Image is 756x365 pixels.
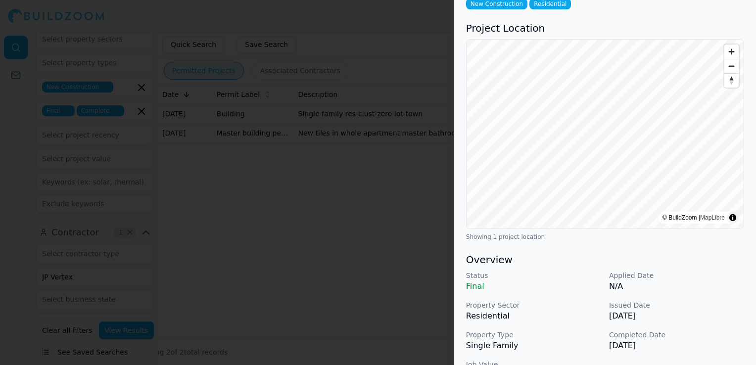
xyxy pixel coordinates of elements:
p: Single Family [466,340,601,352]
button: Zoom in [724,45,739,59]
button: Reset bearing to north [724,73,739,88]
h3: Project Location [466,21,744,35]
div: Showing 1 project location [466,233,744,241]
p: [DATE] [609,310,744,322]
p: Completed Date [609,330,744,340]
p: Final [466,280,601,292]
canvas: Map [467,40,744,228]
p: Property Sector [466,300,601,310]
p: Issued Date [609,300,744,310]
p: N/A [609,280,744,292]
a: MapLibre [700,214,725,221]
p: Property Type [466,330,601,340]
p: Applied Date [609,271,744,280]
button: Zoom out [724,59,739,73]
div: © BuildZoom | [662,213,725,223]
p: Residential [466,310,601,322]
summary: Toggle attribution [727,212,739,224]
p: [DATE] [609,340,744,352]
h3: Overview [466,253,744,267]
p: Status [466,271,601,280]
